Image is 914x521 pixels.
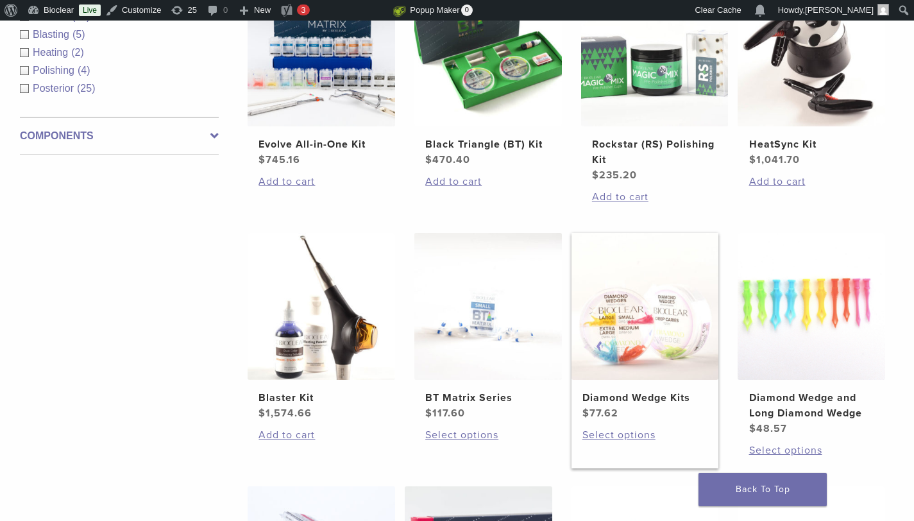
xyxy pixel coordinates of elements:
[20,128,219,144] label: Components
[592,189,717,205] a: Add to cart: “Rockstar (RS) Polishing Kit”
[749,174,874,189] a: Add to cart: “HeatSync Kit”
[258,407,266,420] span: $
[414,233,562,380] img: BT Matrix Series
[749,422,787,435] bdi: 48.57
[749,390,874,421] h2: Diamond Wedge and Long Diamond Wedge
[749,137,874,152] h2: HeatSync Kit
[805,5,874,15] span: [PERSON_NAME]
[749,443,874,458] a: Select options for “Diamond Wedge and Long Diamond Wedge”
[33,29,72,40] span: Blasting
[749,422,756,435] span: $
[258,427,384,443] a: Add to cart: “Blaster Kit”
[77,83,95,94] span: (25)
[301,5,305,15] span: 3
[33,65,78,76] span: Polishing
[425,427,550,443] a: Select options for “BT Matrix Series”
[258,137,384,152] h2: Evolve All-in-One Kit
[425,407,465,420] bdi: 117.60
[749,153,800,166] bdi: 1,041.70
[592,169,599,182] span: $
[749,153,756,166] span: $
[698,473,827,506] a: Back To Top
[582,407,589,420] span: $
[258,390,384,406] h2: Blaster Kit
[78,65,90,76] span: (4)
[425,174,550,189] a: Add to cart: “Black Triangle (BT) Kit”
[258,153,300,166] bdi: 745.16
[571,233,719,380] img: Diamond Wedge Kits
[414,233,562,422] a: BT Matrix SeriesBT Matrix Series $117.60
[425,137,550,152] h2: Black Triangle (BT) Kit
[258,174,384,189] a: Add to cart: “Evolve All-in-One Kit”
[592,137,717,167] h2: Rockstar (RS) Polishing Kit
[33,47,71,58] span: Heating
[582,390,707,406] h2: Diamond Wedge Kits
[425,153,432,166] span: $
[425,390,550,406] h2: BT Matrix Series
[582,427,707,443] a: Select options for “Diamond Wedge Kits”
[71,47,84,58] span: (2)
[72,29,85,40] span: (5)
[738,233,885,380] img: Diamond Wedge and Long Diamond Wedge
[571,233,719,422] a: Diamond Wedge KitsDiamond Wedge Kits $77.62
[461,4,473,16] span: 0
[258,407,312,420] bdi: 1,574.66
[592,169,637,182] bdi: 235.20
[248,233,395,380] img: Blaster Kit
[738,233,885,437] a: Diamond Wedge and Long Diamond WedgeDiamond Wedge and Long Diamond Wedge $48.57
[79,4,101,16] a: Live
[582,407,618,420] bdi: 77.62
[33,83,77,94] span: Posterior
[425,407,432,420] span: $
[248,233,395,422] a: Blaster KitBlaster Kit $1,574.66
[321,3,393,19] img: Views over 48 hours. Click for more Jetpack Stats.
[258,153,266,166] span: $
[425,153,470,166] bdi: 470.40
